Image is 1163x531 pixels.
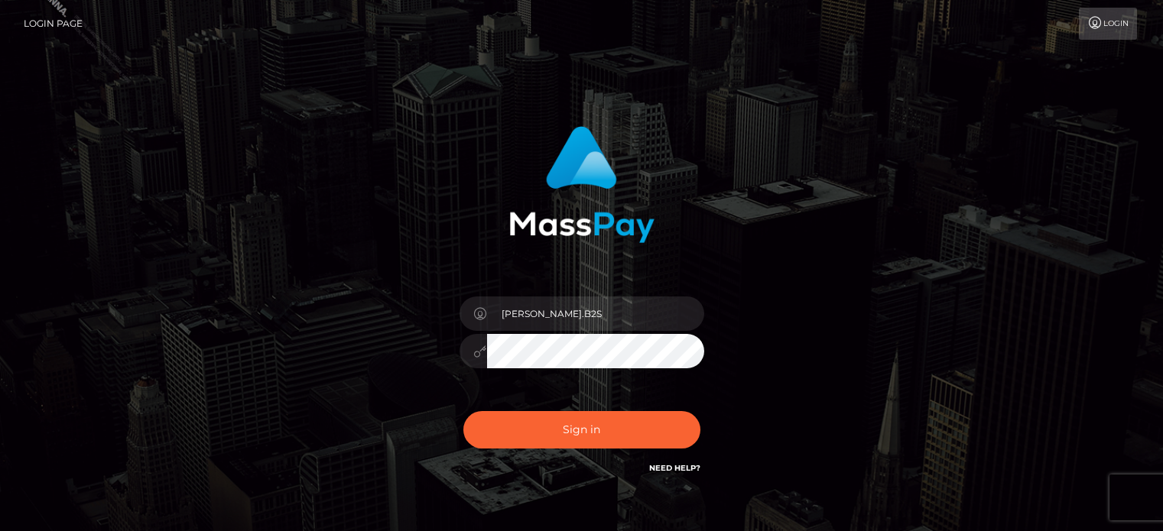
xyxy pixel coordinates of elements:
[463,411,700,448] button: Sign in
[1079,8,1137,40] a: Login
[509,126,655,243] img: MassPay Login
[24,8,83,40] a: Login Page
[649,463,700,473] a: Need Help?
[487,296,704,331] input: Username...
